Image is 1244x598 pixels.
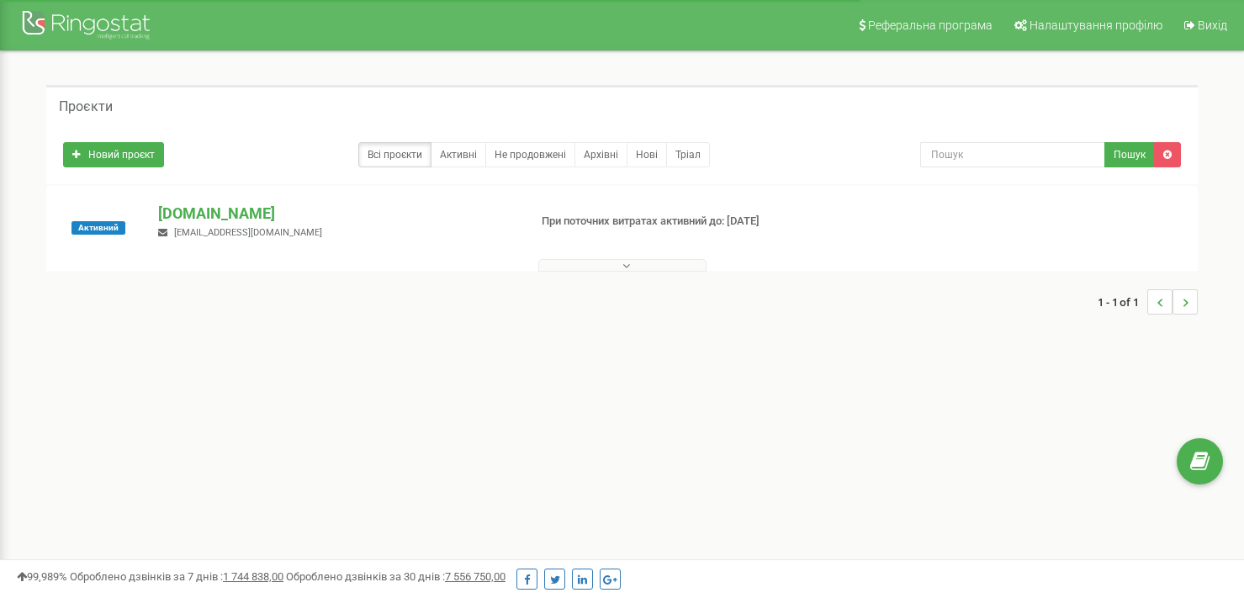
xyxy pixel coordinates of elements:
[1198,19,1227,32] span: Вихід
[574,142,627,167] a: Архівні
[286,570,506,583] span: Оброблено дзвінків за 30 днів :
[485,142,575,167] a: Не продовжені
[1098,273,1198,331] nav: ...
[1030,19,1162,32] span: Налаштування профілю
[71,221,125,235] span: Активний
[627,142,667,167] a: Нові
[358,142,431,167] a: Всі проєкти
[920,142,1105,167] input: Пошук
[70,570,283,583] span: Оброблено дзвінків за 7 днів :
[223,570,283,583] u: 1 744 838,00
[158,203,514,225] p: [DOMAIN_NAME]
[1098,289,1147,315] span: 1 - 1 of 1
[59,99,113,114] h5: Проєкти
[431,142,486,167] a: Активні
[17,570,67,583] span: 99,989%
[445,570,506,583] u: 7 556 750,00
[63,142,164,167] a: Новий проєкт
[174,227,322,238] span: [EMAIL_ADDRESS][DOMAIN_NAME]
[868,19,993,32] span: Реферальна програма
[1104,142,1155,167] button: Пошук
[542,214,802,230] p: При поточних витратах активний до: [DATE]
[666,142,710,167] a: Тріал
